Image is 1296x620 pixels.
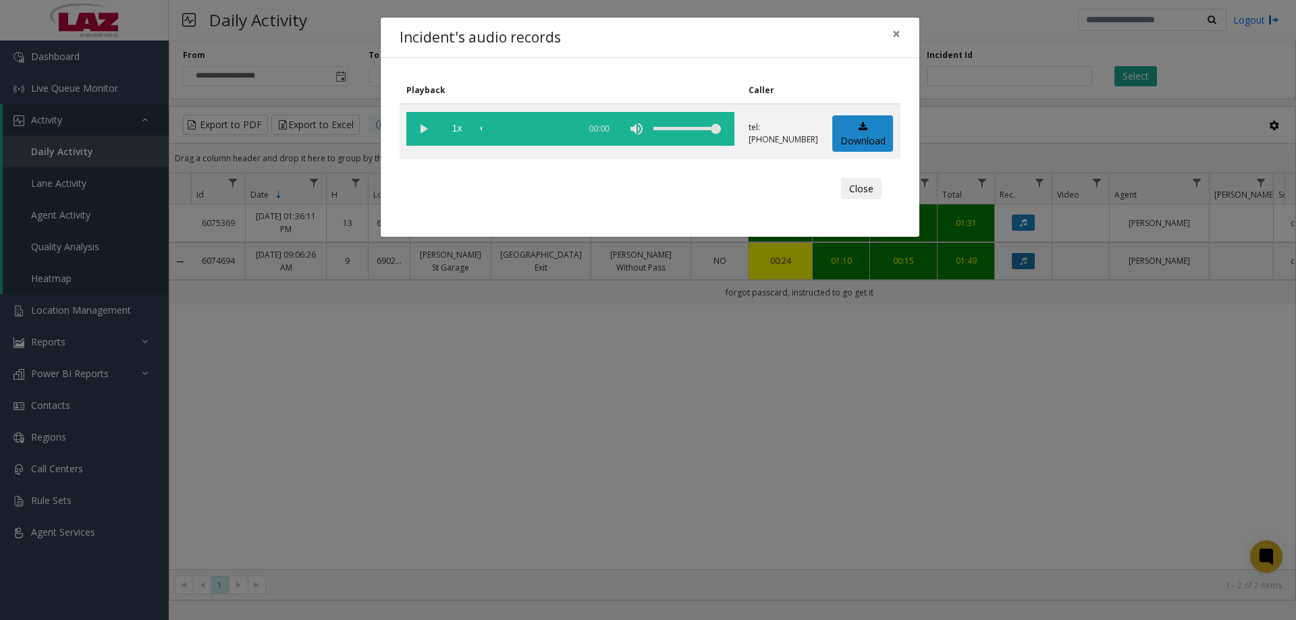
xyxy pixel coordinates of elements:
th: Caller [742,77,826,104]
h4: Incident's audio records [400,27,561,49]
button: Close [883,18,910,51]
span: playback speed button [440,112,474,146]
div: scrub bar [481,112,572,146]
span: × [892,24,900,43]
a: Download [832,115,893,152]
th: Playback [400,77,742,104]
p: tel:[PHONE_NUMBER] [749,121,818,146]
div: volume level [653,112,721,146]
button: Close [841,178,882,200]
